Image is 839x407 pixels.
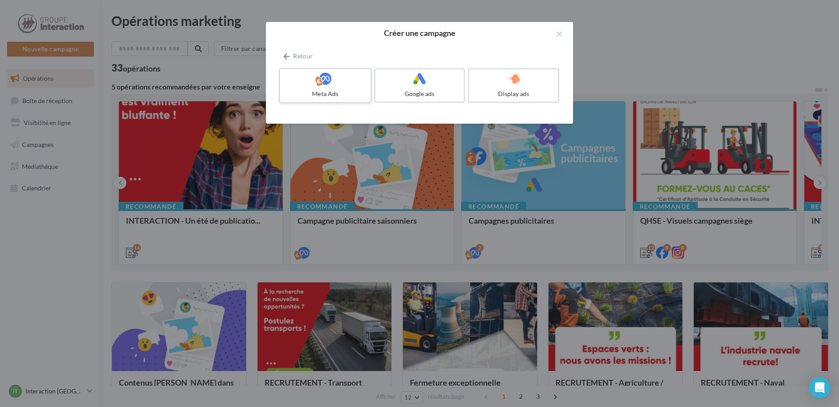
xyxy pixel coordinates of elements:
h2: Créer une campagne [280,29,559,37]
div: Meta Ads [283,89,367,98]
div: Open Intercom Messenger [809,377,830,398]
button: Retour [280,51,316,61]
div: Google ads [379,89,461,98]
div: Display ads [473,89,555,98]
